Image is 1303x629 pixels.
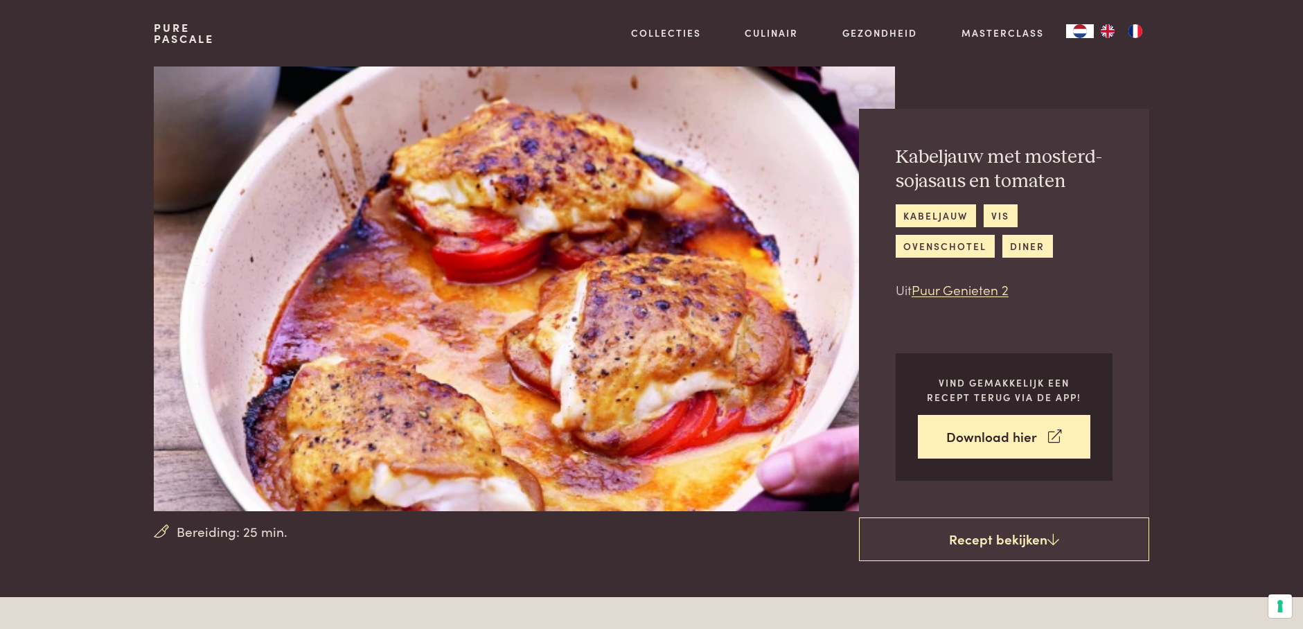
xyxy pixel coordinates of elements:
[842,26,917,40] a: Gezondheid
[1268,594,1292,618] button: Uw voorkeuren voor toestemming voor trackingtechnologieën
[1094,24,1122,38] a: EN
[896,235,995,258] a: ovenschotel
[896,280,1113,300] p: Uit
[745,26,798,40] a: Culinair
[1066,24,1094,38] div: Language
[912,280,1009,299] a: Puur Genieten 2
[1066,24,1094,38] a: NL
[1122,24,1149,38] a: FR
[631,26,701,40] a: Collecties
[1002,235,1053,258] a: diner
[1094,24,1149,38] ul: Language list
[859,517,1149,562] a: Recept bekijken
[918,375,1090,404] p: Vind gemakkelijk een recept terug via de app!
[154,22,214,44] a: PurePascale
[918,415,1090,459] a: Download hier
[984,204,1018,227] a: vis
[961,26,1044,40] a: Masterclass
[896,204,976,227] a: kabeljauw
[154,67,894,511] img: Kabeljauw met mosterd-sojasaus en tomaten
[177,522,287,542] span: Bereiding: 25 min.
[1066,24,1149,38] aside: Language selected: Nederlands
[896,145,1113,193] h2: Kabeljauw met mosterd-sojasaus en tomaten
